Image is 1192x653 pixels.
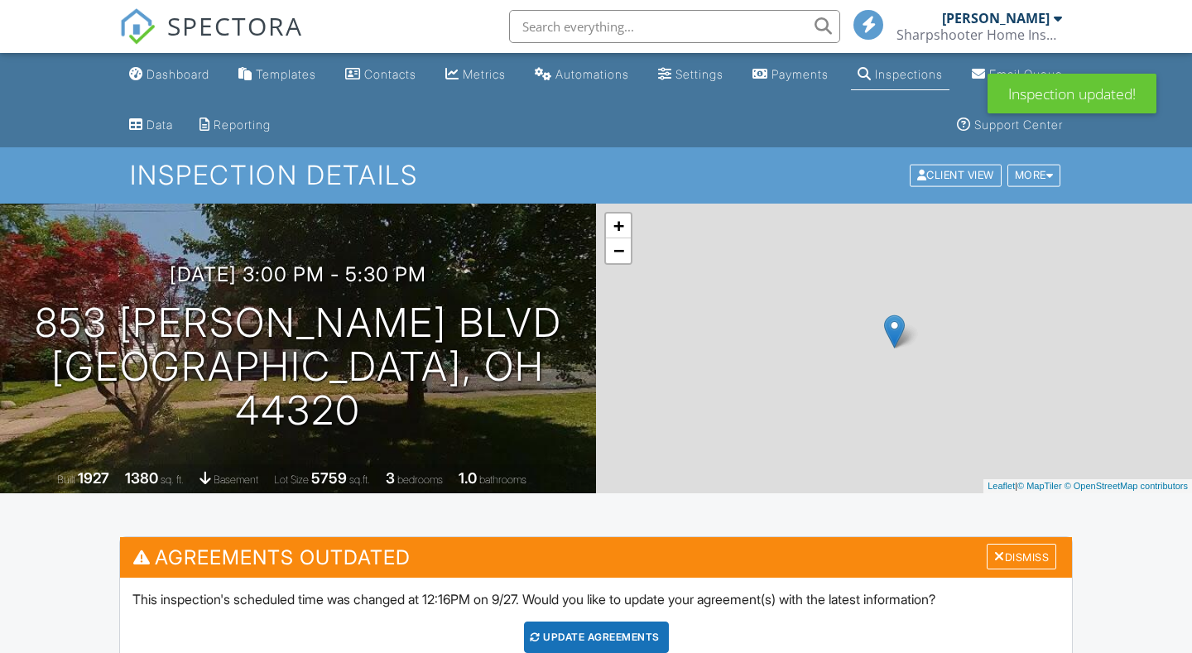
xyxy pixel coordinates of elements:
div: [PERSON_NAME] [942,10,1050,26]
a: Settings [651,60,730,90]
div: Payments [771,67,829,81]
div: Templates [256,67,316,81]
div: 3 [386,469,395,487]
h3: [DATE] 3:00 pm - 5:30 pm [170,263,426,286]
div: Data [147,118,173,132]
img: The Best Home Inspection Software - Spectora [119,8,156,45]
a: Zoom out [606,238,631,263]
span: bedrooms [397,473,443,486]
div: 5759 [311,469,347,487]
a: Payments [746,60,835,90]
div: 1.0 [459,469,477,487]
a: Contacts [339,60,423,90]
div: Dashboard [147,67,209,81]
a: Client View [908,168,1006,180]
span: Lot Size [274,473,309,486]
span: SPECTORA [167,8,303,43]
span: sq. ft. [161,473,184,486]
a: Dashboard [123,60,216,90]
a: Inspections [851,60,949,90]
div: | [983,479,1192,493]
div: Dismiss [987,544,1056,569]
a: SPECTORA [119,22,303,57]
div: Automations [555,67,629,81]
a: Support Center [950,110,1069,141]
a: Data [123,110,180,141]
div: Inspection updated! [988,74,1156,113]
a: Leaflet [988,481,1015,491]
div: Reporting [214,118,271,132]
h1: Inspection Details [130,161,1062,190]
a: Zoom in [606,214,631,238]
div: 1927 [78,469,109,487]
h3: Agreements Outdated [120,537,1072,578]
div: Client View [910,165,1002,187]
a: © MapTiler [1017,481,1062,491]
a: Metrics [439,60,512,90]
input: Search everything... [509,10,840,43]
span: Built [57,473,75,486]
div: Contacts [364,67,416,81]
span: bathrooms [479,473,526,486]
a: Templates [232,60,323,90]
span: basement [214,473,258,486]
a: Reporting [193,110,277,141]
div: Settings [675,67,723,81]
div: Sharpshooter Home Inspections [896,26,1062,43]
span: sq.ft. [349,473,370,486]
div: Metrics [463,67,506,81]
h1: 853 [PERSON_NAME] Blvd [GEOGRAPHIC_DATA], OH 44320 [26,301,570,432]
a: Email Queue [965,60,1069,90]
div: Support Center [974,118,1063,132]
a: © OpenStreetMap contributors [1065,481,1188,491]
div: More [1007,165,1061,187]
div: Inspections [875,67,943,81]
div: Update Agreements [524,622,669,653]
a: Automations (Basic) [528,60,636,90]
div: 1380 [125,469,158,487]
